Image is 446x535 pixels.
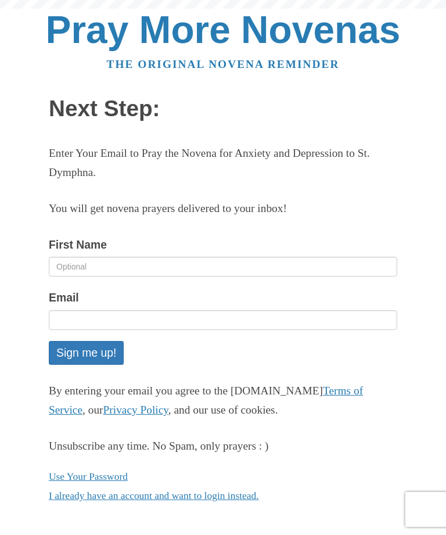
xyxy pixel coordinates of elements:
h1: Next Step: [49,96,397,121]
a: I already have an account and want to login instead. [49,490,259,501]
p: Enter Your Email to Pray the Novena for Anxiety and Depression to St. Dymphna. [49,144,397,182]
label: Email [49,288,79,307]
a: Privacy Policy [103,404,168,416]
input: Optional [49,257,397,277]
a: Pray More Novenas [46,8,401,51]
a: The original novena reminder [107,58,340,70]
p: By entering your email you agree to the [DOMAIN_NAME] , our , and our use of cookies. [49,382,397,420]
p: You will get novena prayers delivered to your inbox! [49,199,397,218]
label: First Name [49,235,107,254]
div: Unsubscribe any time. No Spam, only prayers : ) [49,437,397,456]
button: Sign me up! [49,341,124,365]
a: Use Your Password [49,471,128,482]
